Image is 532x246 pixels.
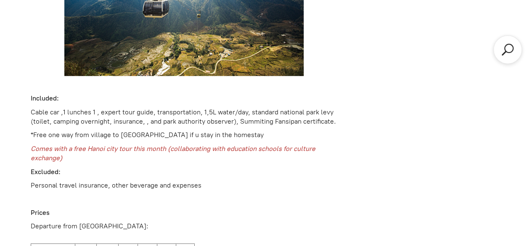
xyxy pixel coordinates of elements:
strong: Excluded: [31,168,61,176]
a: Search products [500,42,515,57]
strong: Prices [31,209,50,217]
span: Comes with a free Hanoi city tour this month (collaborating with education schools for culture ex... [31,145,315,162]
p: Departure from [GEOGRAPHIC_DATA]: [31,222,338,231]
p: Cable car ,1 lunches 1 , expert tour guide, transportation, 1,5L water/day, standard national par... [31,108,338,127]
p: Personal travel insurance, other beverage and expenses [31,181,338,190]
strong: Included: [31,94,59,102]
p: *Free one way from village to [GEOGRAPHIC_DATA] if u stay in the homestay [31,130,338,140]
